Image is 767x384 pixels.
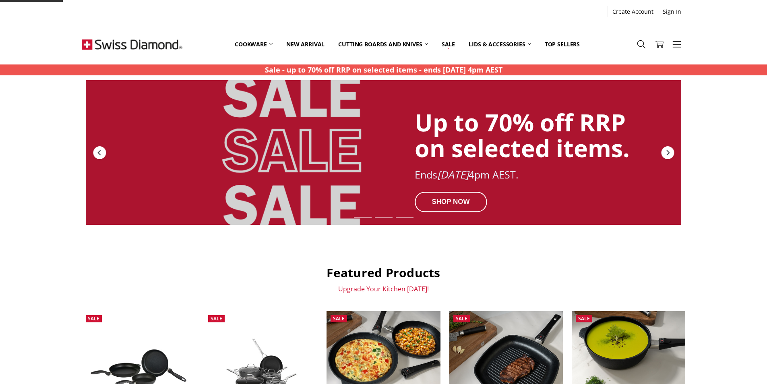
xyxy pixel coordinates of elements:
span: Sale [333,315,345,322]
a: Top Sellers [538,26,587,62]
div: Slide 1 of 7 [352,212,373,223]
em: [DATE] [437,168,469,181]
a: New arrival [279,26,331,62]
span: Sale [211,315,222,322]
a: Redirect to https://swissdiamond.com.au/cookware/shop-by-collection/premium-steel-dlx/ [86,80,681,225]
a: Create Account [608,6,658,17]
div: Slide 3 of 7 [394,212,415,223]
h2: Featured Products [82,265,686,280]
span: Sale [88,315,99,322]
span: Sale [456,315,467,322]
a: Cookware [228,26,279,62]
img: Free Shipping On Every Order [82,24,182,64]
a: Sign In [658,6,686,17]
div: Previous [92,145,107,160]
div: Up to 70% off RRP on selected items. [415,109,631,162]
div: Ends 4pm AEST. [415,169,631,181]
strong: Sale - up to 70% off RRP on selected items - ends [DATE] 4pm AEST [265,65,502,75]
a: Lids & Accessories [462,26,538,62]
p: Upgrade Your Kitchen [DATE]! [82,285,686,293]
div: SHOP NOW [415,192,487,212]
a: Sale [435,26,462,62]
a: Cutting boards and knives [331,26,435,62]
div: Next [660,145,675,160]
div: Slide 2 of 7 [373,212,394,223]
span: Sale [578,315,590,322]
